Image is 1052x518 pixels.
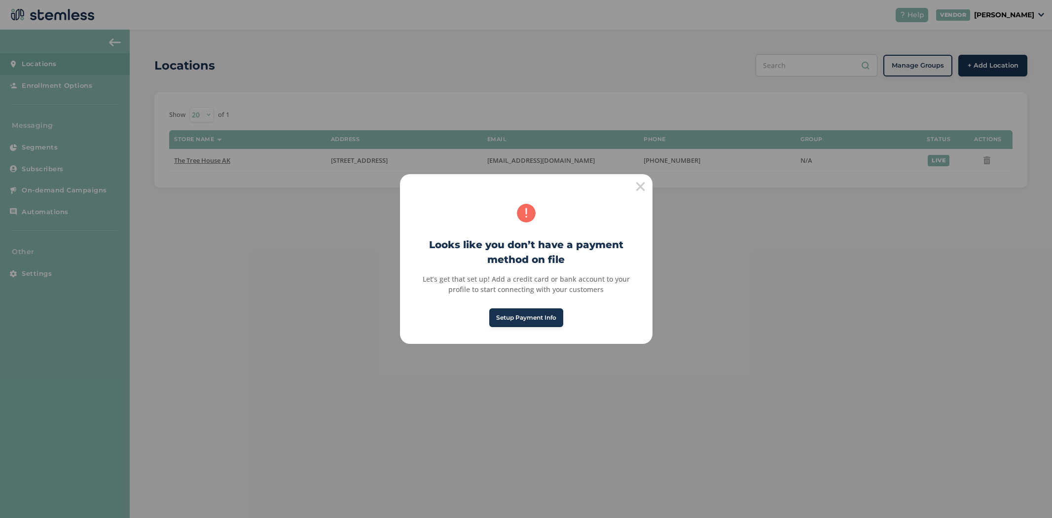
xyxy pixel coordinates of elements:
div: Let’s get that set up! Add a credit card or bank account to your profile to start connecting with... [411,274,641,295]
iframe: Chat Widget [1003,471,1052,518]
button: Setup Payment Info [489,308,563,327]
button: Close this dialog [629,174,653,198]
h2: Looks like you don’t have a payment method on file [400,237,653,267]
